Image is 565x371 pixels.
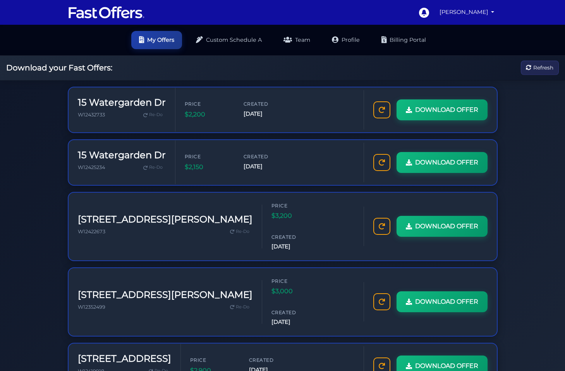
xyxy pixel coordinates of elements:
[78,353,171,364] h3: [STREET_ADDRESS]
[78,112,105,118] span: W12432733
[271,242,318,251] span: [DATE]
[185,162,231,172] span: $2,150
[244,153,290,160] span: Created
[397,291,488,312] a: DOWNLOAD OFFER
[271,211,318,221] span: $3,200
[236,304,249,311] span: Re-Do
[78,150,166,161] h3: 15 Watergarden Dr
[244,162,290,171] span: [DATE]
[185,153,231,160] span: Price
[397,99,488,120] a: DOWNLOAD OFFER
[271,233,318,241] span: Created
[271,202,318,209] span: Price
[6,63,112,72] h2: Download your Fast Offers:
[533,63,553,72] span: Refresh
[415,157,478,168] span: DOWNLOAD OFFER
[271,309,318,316] span: Created
[415,297,478,307] span: DOWNLOAD OFFER
[190,356,237,364] span: Price
[244,109,290,118] span: [DATE]
[236,228,249,235] span: Re-Do
[415,105,478,115] span: DOWNLOAD OFFER
[78,304,105,310] span: W12352499
[227,302,252,312] a: Re-Do
[78,289,252,301] h3: [STREET_ADDRESS][PERSON_NAME]
[227,227,252,237] a: Re-Do
[397,216,488,237] a: DOWNLOAD OFFER
[78,214,252,225] h3: [STREET_ADDRESS][PERSON_NAME]
[149,111,163,118] span: Re-Do
[188,31,270,49] a: Custom Schedule A
[78,164,105,170] span: W12425234
[185,109,231,120] span: $2,200
[374,31,434,49] a: Billing Portal
[521,61,559,75] button: Refresh
[185,100,231,108] span: Price
[140,162,166,173] a: Re-Do
[249,356,295,364] span: Created
[276,31,318,49] a: Team
[271,277,318,285] span: Price
[140,110,166,120] a: Re-Do
[324,31,368,49] a: Profile
[78,229,105,234] span: W12422673
[244,100,290,108] span: Created
[131,31,182,49] a: My Offers
[271,286,318,296] span: $3,000
[415,361,478,371] span: DOWNLOAD OFFER
[78,97,166,108] h3: 15 Watergarden Dr
[271,318,318,327] span: [DATE]
[397,152,488,173] a: DOWNLOAD OFFER
[436,5,498,20] a: [PERSON_NAME]
[149,164,163,171] span: Re-Do
[415,221,478,231] span: DOWNLOAD OFFER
